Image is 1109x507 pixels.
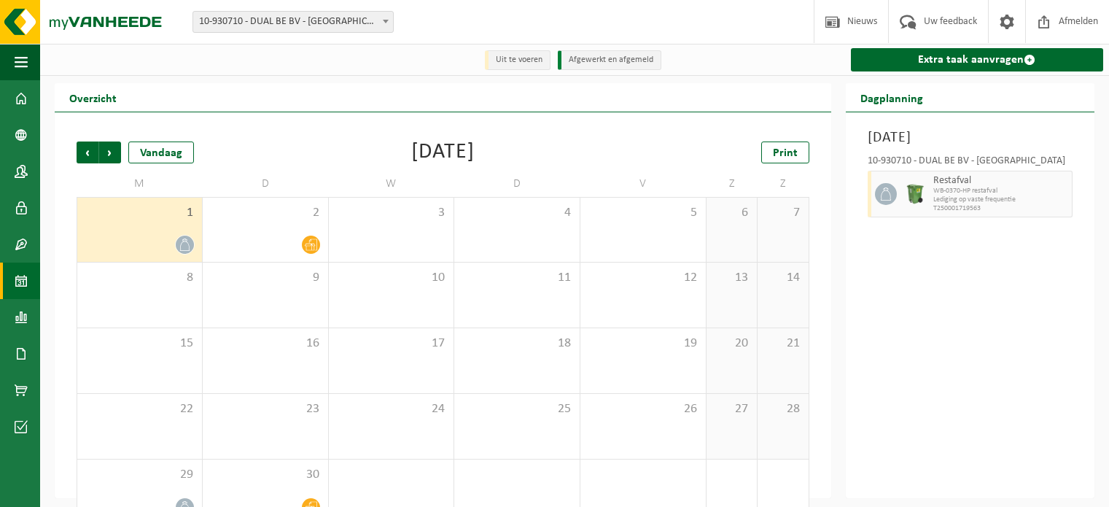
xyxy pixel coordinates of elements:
span: 26 [588,401,699,417]
span: 5 [588,205,699,221]
span: 4 [462,205,572,221]
span: 2 [210,205,321,221]
span: 21 [765,336,801,352]
img: WB-0370-HPE-GN-50 [904,183,926,205]
span: 29 [85,467,195,483]
span: 24 [336,401,447,417]
li: Uit te voeren [485,50,550,70]
span: 7 [765,205,801,221]
span: 11 [462,270,572,286]
span: 8 [85,270,195,286]
h3: [DATE] [868,127,1073,149]
span: 15 [85,336,195,352]
span: Volgende [99,142,121,163]
td: V [580,171,707,197]
span: 1 [85,205,195,221]
span: 20 [714,336,750,352]
span: 6 [714,205,750,221]
span: 18 [462,336,572,352]
span: 17 [336,336,447,352]
h2: Overzicht [55,83,131,112]
span: 19 [588,336,699,352]
span: 27 [714,401,750,417]
div: 10-930710 - DUAL BE BV - [GEOGRAPHIC_DATA] [868,156,1073,171]
h2: Dagplanning [846,83,938,112]
li: Afgewerkt en afgemeld [558,50,661,70]
span: Lediging op vaste frequentie [933,196,1069,204]
div: Vandaag [128,142,194,163]
span: 10-930710 - DUAL BE BV - DENDERMONDE [193,12,393,32]
span: 9 [210,270,321,286]
span: 14 [765,270,801,286]
td: Z [758,171,809,197]
td: W [329,171,455,197]
span: 13 [714,270,750,286]
span: 16 [210,336,321,352]
span: 10 [336,270,447,286]
span: 12 [588,270,699,286]
a: Extra taak aanvragen [851,48,1104,71]
span: WB-0370-HP restafval [933,187,1069,196]
span: 25 [462,401,572,417]
span: 3 [336,205,447,221]
span: Restafval [933,175,1069,187]
span: 30 [210,467,321,483]
span: 22 [85,401,195,417]
td: D [454,171,580,197]
a: Print [761,142,809,163]
span: Vorige [77,142,98,163]
div: [DATE] [411,142,475,163]
td: D [203,171,329,197]
td: M [77,171,203,197]
span: 23 [210,401,321,417]
span: 28 [765,401,801,417]
span: Print [773,147,798,159]
span: 10-930710 - DUAL BE BV - DENDERMONDE [192,11,394,33]
td: Z [707,171,758,197]
span: T250001719563 [933,204,1069,213]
